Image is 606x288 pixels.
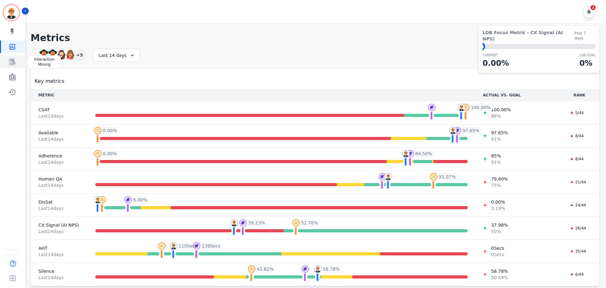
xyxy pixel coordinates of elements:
span: 37.98 % [491,222,508,228]
span: Past 7 days [574,31,596,41]
span: 85 % [491,153,501,159]
span: 52.70 % [301,220,318,226]
span: 91.07 % [439,174,455,180]
img: profile-pic [384,173,392,181]
img: profile-pic [158,242,166,250]
img: profile-pic [292,219,300,227]
img: profile-pic [124,196,132,204]
div: 8/44 [567,133,587,139]
span: 75 % [491,182,508,188]
div: +9 [74,49,85,60]
img: profile-pic [462,104,470,111]
span: 0 Secs [491,245,504,251]
span: 100.00 % [491,107,511,113]
span: 0.00 % [103,127,117,134]
img: profile-pic [230,219,238,227]
span: AHT [39,245,80,251]
div: 3 [591,5,596,10]
span: 58.78 % [323,266,340,272]
span: 3.19 % [491,205,505,211]
span: LOB Focus Metric - CX Signal (AI NPS) [483,29,574,42]
img: profile-pic [193,242,200,250]
span: Last 14 day s [39,251,80,258]
div: Last 14 days [93,49,140,62]
div: 5/44 [567,110,587,116]
span: 42.82 % [257,266,273,272]
img: profile-pic [402,150,410,157]
span: 97.65 % [462,127,479,134]
span: 50.59 % [491,274,508,281]
span: 6.00 % [133,197,147,203]
span: 86 % [491,113,511,119]
img: profile-pic [98,196,106,204]
th: ACTUAL VS. GOAL [475,89,559,101]
div: 21/44 [567,179,589,185]
span: 58.78 % [491,268,508,274]
span: Last 14 day s [39,274,80,281]
span: 39.23 % [248,220,265,226]
span: 110 Secs [179,243,197,249]
span: Last 14 day s [39,113,80,119]
img: Bordered avatar [4,5,19,20]
span: 91 % [491,136,508,142]
th: RANK [559,89,599,101]
img: profile-pic [407,150,414,157]
span: Last 14 day s [39,182,80,188]
span: Last 14 day s [39,205,80,211]
span: Last 14 day s [39,159,80,165]
div: 26/44 [567,225,589,231]
span: 139 Secs [202,243,220,249]
img: profile-pic [94,150,102,157]
span: Key metrics [35,77,64,85]
span: 84.50 % [415,150,432,157]
span: CSAT [39,107,80,113]
div: ⬤ [483,44,485,49]
span: DisSat [39,199,80,205]
p: LOB Goal [579,53,596,58]
span: 97.65 % [491,130,508,136]
span: 0.00 % [103,150,117,157]
span: 100.00 % [471,104,490,111]
img: profile-pic [94,127,102,134]
h1: Metrics [31,32,600,44]
p: CURRENT [483,53,509,58]
p: 0.00 % [483,58,509,69]
span: Last 14 day s [39,228,80,235]
img: profile-pic [378,173,386,181]
img: profile-pic [458,104,465,111]
span: CX Signal (AI NPS) [39,222,80,228]
img: profile-pic [314,265,322,273]
img: profile-pic [301,265,309,273]
span: 0 Secs [491,251,504,258]
img: profile-pic [239,219,247,227]
div: 6/44 [567,271,587,278]
img: profile-pic [449,127,457,134]
span: Available [39,130,80,136]
img: profile-pic [454,127,461,134]
img: profile-pic [94,196,102,204]
img: profile-pic [170,242,177,250]
span: 79.60 % [491,176,508,182]
img: profile-pic [428,104,436,111]
span: Human QA [39,176,80,182]
th: METRIC [31,89,88,101]
span: 0.00 % [491,199,505,205]
div: 35/44 [567,248,589,254]
p: 0 % [579,58,596,69]
img: profile-pic [248,265,255,273]
span: Last 14 day s [39,136,80,142]
span: Silence [39,268,80,274]
div: 24/44 [567,202,589,208]
img: profile-pic [430,173,437,181]
div: 8/44 [567,156,587,162]
span: 50 % [491,228,508,235]
span: Adherence [39,153,80,159]
span: 91 % [491,159,501,165]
